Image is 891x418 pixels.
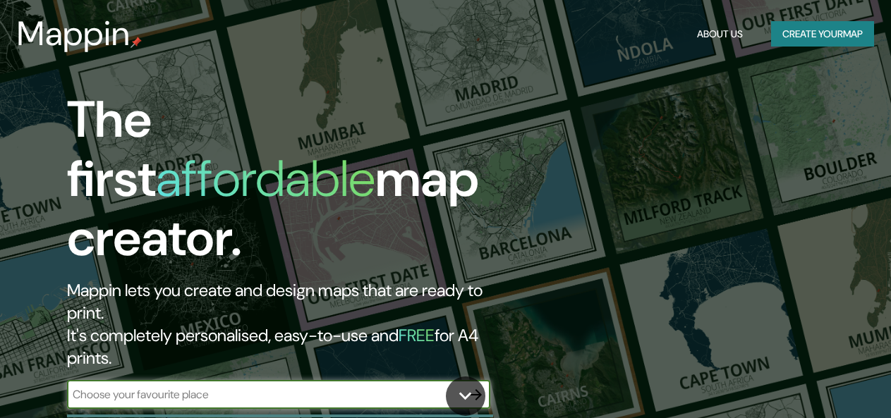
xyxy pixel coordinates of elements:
[67,386,462,402] input: Choose your favourite place
[67,279,513,369] h2: Mappin lets you create and design maps that are ready to print. It's completely personalised, eas...
[131,37,142,48] img: mappin-pin
[399,324,435,346] h5: FREE
[691,21,748,47] button: About Us
[156,146,375,211] h1: affordable
[17,14,131,54] h3: Mappin
[67,90,513,279] h1: The first map creator.
[771,21,874,47] button: Create yourmap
